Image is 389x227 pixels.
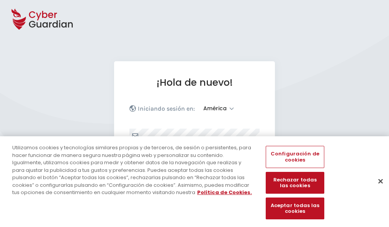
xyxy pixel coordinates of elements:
[266,198,324,219] button: Aceptar todas las cookies
[129,77,260,88] h1: ¡Hola de nuevo!
[197,189,252,196] a: Más información sobre su privacidad, se abre en una nueva pestaña
[372,173,389,189] button: Cerrar
[12,144,254,196] div: Utilizamos cookies y tecnologías similares propias y de terceros, de sesión o persistentes, para ...
[266,146,324,168] button: Configuración de cookies, Abre el cuadro de diálogo del centro de preferencias.
[266,172,324,194] button: Rechazar todas las cookies
[138,105,195,113] p: Iniciando sesión en:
